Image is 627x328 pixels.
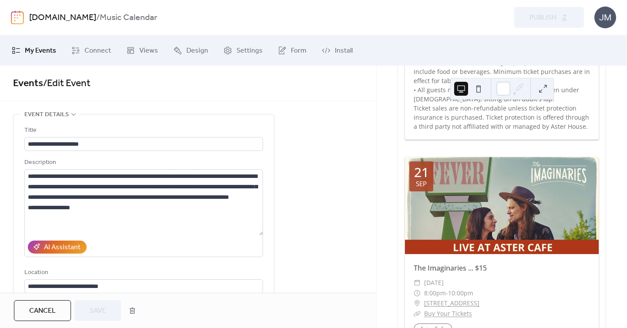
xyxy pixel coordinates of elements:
[414,308,421,319] div: ​
[424,309,472,318] a: Buy Your Tickets
[29,10,96,26] a: [DOMAIN_NAME]
[217,39,269,62] a: Settings
[14,300,71,321] button: Cancel
[236,46,263,56] span: Settings
[594,7,616,28] div: JM
[424,278,444,288] span: [DATE]
[416,181,427,187] div: Sep
[65,39,118,62] a: Connect
[24,268,261,278] div: Location
[84,46,111,56] span: Connect
[167,39,215,62] a: Design
[414,298,421,308] div: ​
[315,39,359,62] a: Install
[24,125,261,136] div: Title
[96,10,100,26] b: /
[24,110,69,120] span: Event details
[100,10,157,26] b: Music Calendar
[414,278,421,288] div: ​
[29,306,56,316] span: Cancel
[5,39,63,62] a: My Events
[414,166,429,179] div: 21
[424,288,446,298] span: 8:00pm
[186,46,208,56] span: Design
[28,241,87,254] button: AI Assistant
[446,288,448,298] span: -
[139,46,158,56] span: Views
[424,298,479,308] a: [STREET_ADDRESS]
[11,10,24,24] img: logo
[25,46,56,56] span: My Events
[43,74,91,93] span: / Edit Event
[13,74,43,93] a: Events
[120,39,165,62] a: Views
[448,288,473,298] span: 10:00pm
[44,242,81,253] div: AI Assistant
[414,288,421,298] div: ​
[291,46,307,56] span: Form
[335,46,353,56] span: Install
[271,39,313,62] a: Form
[414,263,487,273] a: The Imaginaries ... $15
[24,157,261,168] div: Description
